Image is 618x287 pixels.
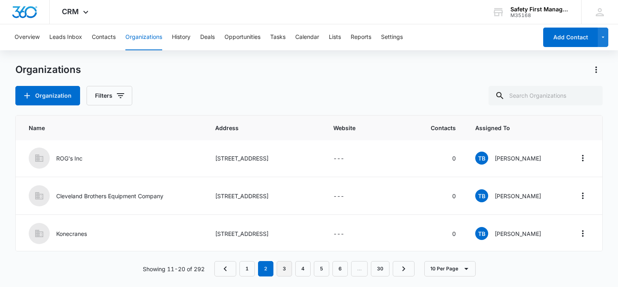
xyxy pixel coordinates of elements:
[415,215,466,253] td: 0
[393,261,415,276] a: Next Page
[87,86,132,105] button: Filters
[415,139,466,177] td: 0
[329,24,341,50] button: Lists
[543,28,598,47] button: Add Contact
[314,261,329,276] a: Page 5
[29,124,196,132] span: Name
[205,215,323,253] td: [STREET_ADDRESS]
[143,265,205,273] p: Showing 11-20 of 292
[495,229,541,238] p: [PERSON_NAME]
[425,124,456,132] span: Contacts
[351,24,371,50] button: Reports
[92,24,116,50] button: Contacts
[295,261,311,276] a: Page 4
[224,24,260,50] button: Opportunities
[510,13,569,18] div: account id
[576,152,589,165] button: Actions
[258,261,273,276] em: 2
[332,261,348,276] a: Page 6
[510,6,569,13] div: account name
[475,189,488,202] span: TB
[415,177,466,215] td: 0
[214,261,415,276] nav: Pagination
[125,24,162,50] button: Organizations
[324,215,416,253] td: ---
[576,227,589,240] button: Actions
[205,139,323,177] td: [STREET_ADDRESS]
[56,154,83,163] p: ROG's Inc
[424,261,476,276] button: 10 Per Page
[324,177,416,215] td: ---
[15,24,40,50] button: Overview
[475,152,488,165] span: TB
[495,154,541,163] p: [PERSON_NAME]
[333,124,406,132] span: Website
[215,124,313,132] span: Address
[15,64,81,76] h1: Organizations
[56,229,87,238] p: Konecranes
[172,24,190,50] button: History
[381,24,403,50] button: Settings
[495,192,541,200] p: [PERSON_NAME]
[295,24,319,50] button: Calendar
[489,86,603,105] input: Search Organizations
[590,63,603,76] button: Actions
[475,124,552,132] span: Assigned To
[270,24,286,50] button: Tasks
[56,192,163,200] p: Cleveland Brothers Equipment Company
[62,7,79,16] span: CRM
[200,24,215,50] button: Deals
[324,139,416,177] td: ---
[239,261,255,276] a: Page 1
[277,261,292,276] a: Page 3
[371,261,389,276] a: Page 30
[475,227,488,240] span: TB
[15,86,80,105] button: Organization
[49,24,82,50] button: Leads Inbox
[205,177,323,215] td: [STREET_ADDRESS]
[576,189,589,202] button: Actions
[214,261,236,276] a: Previous Page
